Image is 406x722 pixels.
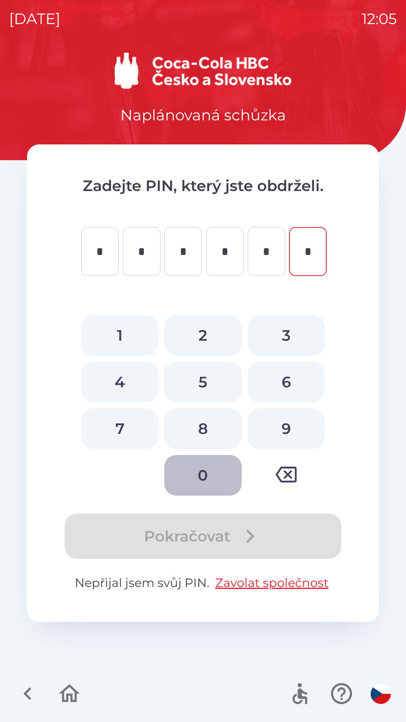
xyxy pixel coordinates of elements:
[9,8,61,30] p: [DATE]
[81,362,158,402] button: 4
[248,362,325,402] button: 6
[81,315,158,356] button: 1
[164,362,241,402] button: 5
[57,174,349,197] p: Zadejte PIN, který jste obdrželi.
[81,408,158,449] button: 7
[212,574,332,592] button: Zavolat společnost
[362,8,397,30] p: 12:05
[248,315,325,356] button: 3
[164,315,241,356] button: 2
[27,53,379,89] img: Logo
[164,408,241,449] button: 8
[164,455,241,496] button: 0
[57,574,349,592] p: Nepřijal jsem svůj PIN.
[371,684,391,704] img: cs flag
[120,104,286,126] p: Naplánovaná schůzka
[248,408,325,449] button: 9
